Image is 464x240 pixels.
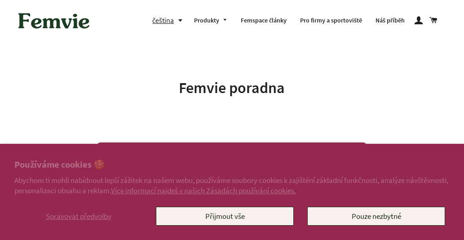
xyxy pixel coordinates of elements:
[369,9,411,32] a: Náš příběh
[14,175,450,195] p: Abychom ti mohli nabídnout lepší zážitek na našem webu, používáme soubory cookies k zajištění zák...
[234,9,293,32] a: Femspace články
[187,9,234,32] a: Produkty
[14,158,450,171] h2: Používáme cookies 🍪
[152,14,187,27] button: čeština
[307,207,445,226] button: Pouze nezbytné
[293,9,369,32] a: Pro firmy a sportoviště
[46,211,111,221] span: Spravovat předvolby
[111,186,296,196] a: Více informací najdeš v našich Zásadách používání cookies.
[51,77,413,99] h1: Femvie poradna
[156,207,294,226] button: Přijmout vše
[14,207,142,226] button: Spravovat předvolby
[13,7,94,35] img: Femvie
